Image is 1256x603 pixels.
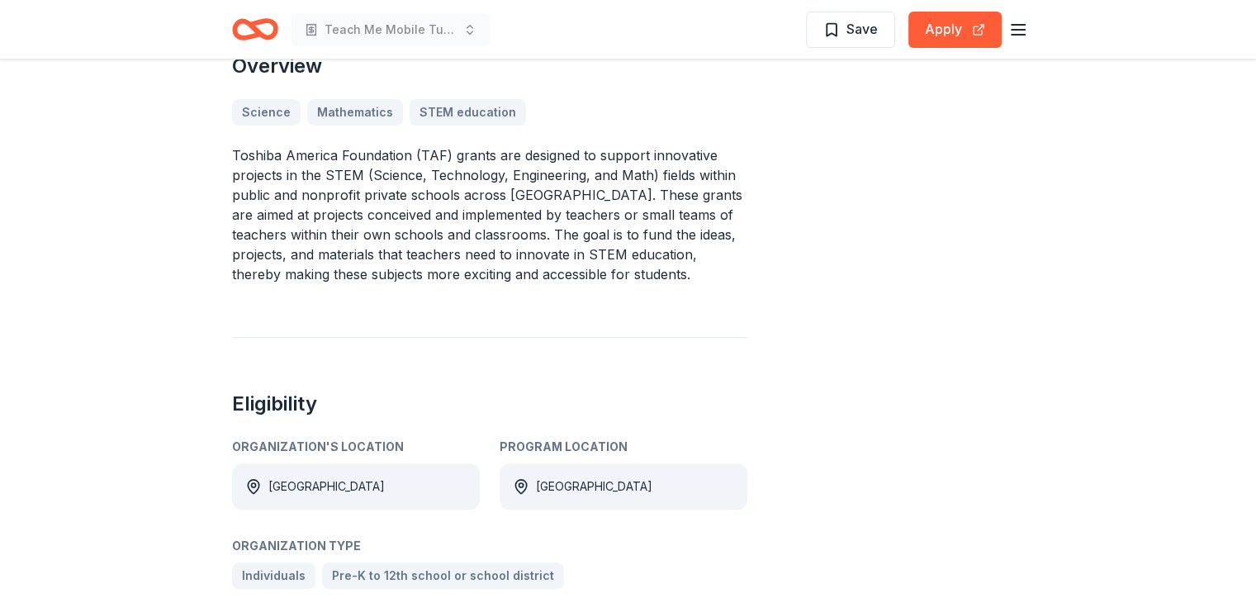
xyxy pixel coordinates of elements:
[332,566,554,586] span: Pre-K to 12th school or school district
[846,18,878,40] span: Save
[232,53,747,79] h2: Overview
[536,477,652,496] div: [GEOGRAPHIC_DATA]
[908,12,1002,48] button: Apply
[232,437,480,457] div: Organization's Location
[232,145,747,284] p: Toshiba America Foundation (TAF) grants are designed to support innovative projects in the STEM (...
[291,13,490,46] button: Teach Me Mobile Tutoring and More
[268,477,385,496] div: [GEOGRAPHIC_DATA]
[500,437,747,457] div: Program Location
[322,563,564,589] a: Pre-K to 12th school or school district
[232,10,278,49] a: Home
[232,391,747,417] h2: Eligibility
[242,566,306,586] span: Individuals
[325,20,457,40] span: Teach Me Mobile Tutoring and More
[806,12,895,48] button: Save
[232,536,747,556] div: Organization Type
[232,563,315,589] a: Individuals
